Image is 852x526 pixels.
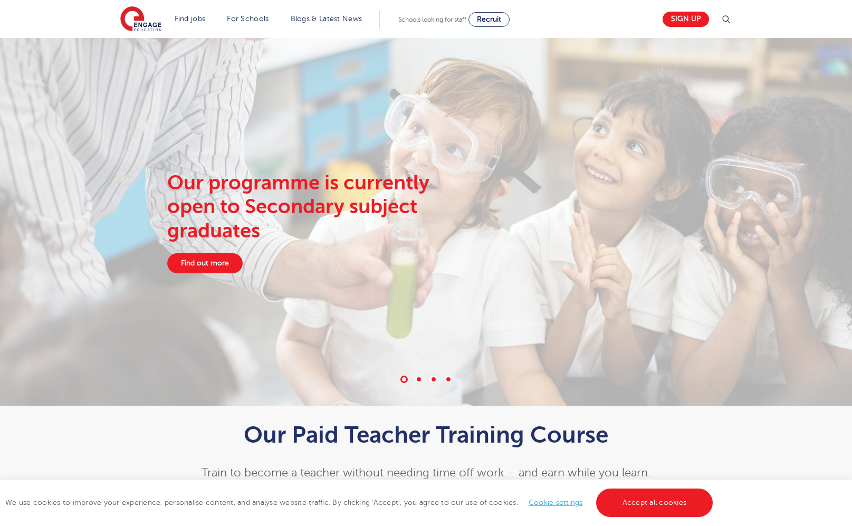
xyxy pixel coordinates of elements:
[398,16,466,23] span: Schools looking for staff
[5,499,715,506] span: We use cookies to improve your experience, personalise content, and analyse website traffic. By c...
[167,171,472,243] div: Our programme is currently open to Secondary subject graduates
[291,15,362,23] a: Blogs & Latest News
[202,466,650,479] span: Train to become a teacher without needing time off work – and earn while you learn.
[663,12,709,27] a: Sign up
[167,422,685,448] h1: Our Paid Teacher Training Course
[596,489,713,517] a: Accept all cookies
[529,499,583,506] a: Cookie settings
[167,253,243,273] a: Find out more
[227,15,269,23] a: For Schools
[120,6,161,33] img: Engage Education
[477,15,501,23] span: Recruit
[468,12,510,27] a: Recruit
[175,15,206,23] a: Find jobs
